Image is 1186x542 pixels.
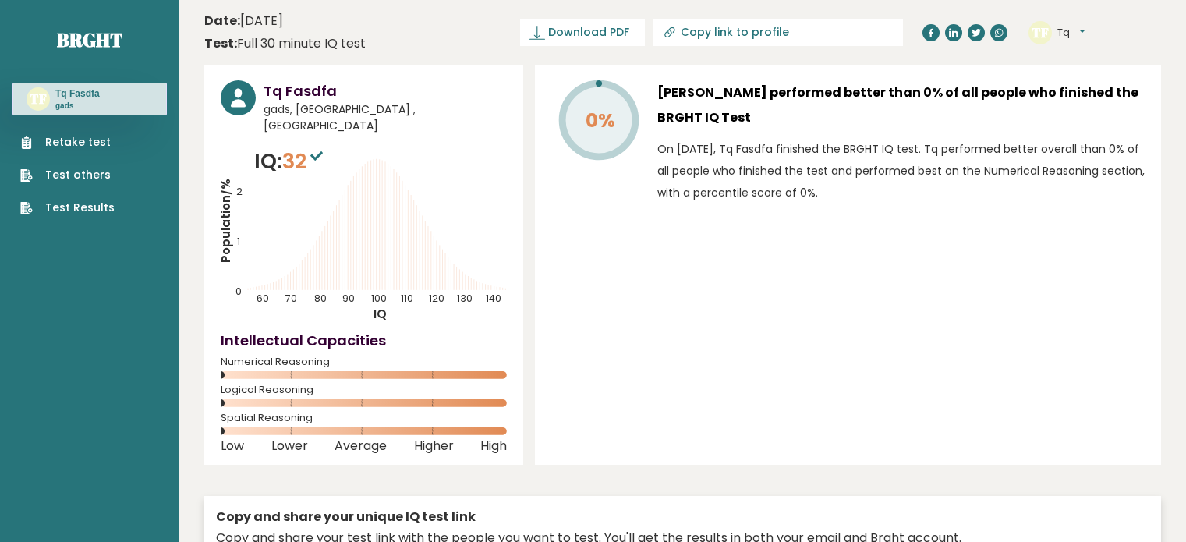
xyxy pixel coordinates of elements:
[20,134,115,151] a: Retake test
[271,443,308,449] span: Lower
[221,443,244,449] span: Low
[20,200,115,216] a: Test Results
[221,387,507,393] span: Logical Reasoning
[486,292,501,305] tspan: 140
[371,292,387,305] tspan: 100
[401,292,413,305] tspan: 110
[221,330,507,351] h4: Intellectual Capacities
[480,443,507,449] span: High
[55,87,100,100] h3: Tq Fasdfa
[55,101,100,112] p: gads
[204,12,283,30] time: [DATE]
[57,27,122,52] a: Brght
[237,235,240,248] tspan: 1
[221,359,507,365] span: Numerical Reasoning
[520,19,645,46] a: Download PDF
[218,179,234,263] tspan: Population/%
[429,292,444,305] tspan: 120
[216,508,1149,526] div: Copy and share your unique IQ test link
[204,12,240,30] b: Date:
[264,101,507,134] span: gads, [GEOGRAPHIC_DATA] , [GEOGRAPHIC_DATA]
[414,443,454,449] span: Higher
[342,292,355,305] tspan: 90
[285,292,297,305] tspan: 70
[335,443,387,449] span: Average
[1057,25,1085,41] button: Tq
[235,285,242,298] tspan: 0
[657,138,1145,204] p: On [DATE], Tq Fasdfa finished the BRGHT IQ test. Tq performed better overall than 0% of all peopl...
[374,306,387,322] tspan: IQ
[204,34,237,52] b: Test:
[204,34,366,53] div: Full 30 minute IQ test
[30,90,47,108] text: TF
[1032,23,1049,41] text: TF
[548,24,629,41] span: Download PDF
[236,185,243,198] tspan: 2
[586,107,615,134] tspan: 0%
[282,147,327,175] span: 32
[254,146,327,177] p: IQ:
[314,292,327,305] tspan: 80
[264,80,507,101] h3: Tq Fasdfa
[657,80,1145,130] h3: [PERSON_NAME] performed better than 0% of all people who finished the BRGHT IQ Test
[257,292,270,305] tspan: 60
[20,167,115,183] a: Test others
[221,415,507,421] span: Spatial Reasoning
[457,292,473,305] tspan: 130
